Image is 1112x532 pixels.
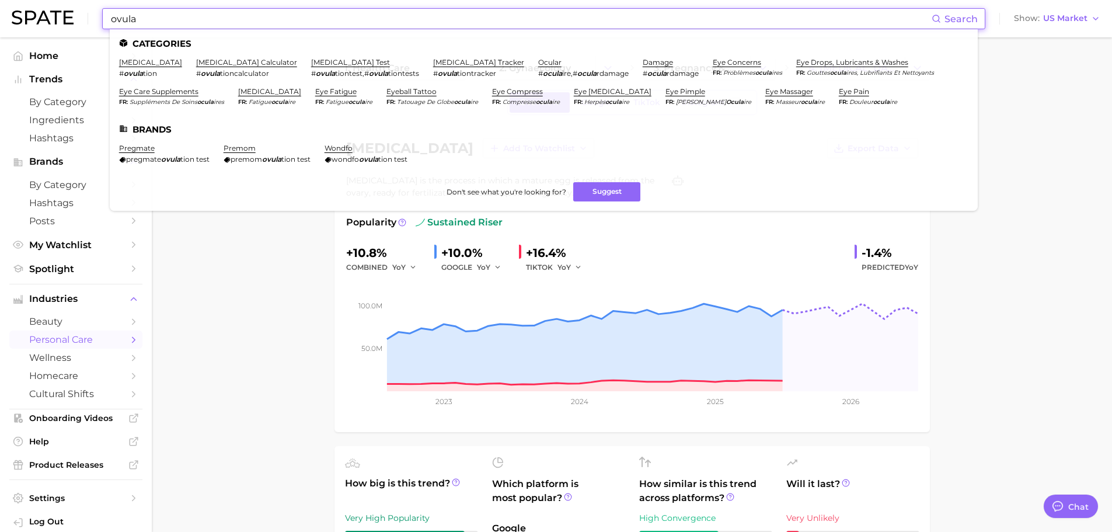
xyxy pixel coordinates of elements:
div: , [311,69,419,78]
div: +10.8% [346,244,425,262]
em: ocula [536,98,552,106]
div: Very High Popularity [345,511,478,525]
input: Search here for a brand, industry, or ingredient [110,9,932,29]
span: pregmate [126,155,161,164]
a: homecare [9,367,142,385]
span: herpès [584,98,605,106]
div: +16.4% [526,244,590,262]
a: beauty [9,312,142,331]
span: Posts [29,215,123,227]
button: ShowUS Market [1011,11,1103,26]
img: sustained riser [416,218,425,227]
a: eye [MEDICAL_DATA] [574,87,651,96]
span: ire [470,98,478,106]
span: # [643,69,647,78]
span: beauty [29,316,123,327]
span: sustained riser [416,215,503,230]
span: tion test [281,155,311,164]
span: ires, lubrifiants et nettoyants [846,69,934,77]
em: ocula [647,69,667,78]
div: GOOGLE [441,260,510,274]
a: [MEDICAL_DATA] test [311,58,390,67]
a: eye pain [839,87,869,96]
span: fr [713,69,723,77]
span: Home [29,50,123,61]
a: [MEDICAL_DATA] [119,58,182,67]
div: Very Unlikely [786,511,919,525]
span: ires [214,98,224,106]
span: Which platform is most popular? [492,477,625,516]
a: ocular [538,58,562,67]
a: by Category [9,93,142,111]
span: Show [1014,15,1040,22]
button: Suggest [573,182,640,201]
span: tiontests [388,69,419,78]
span: suppléments de soins [130,98,197,106]
em: ocula [830,69,846,77]
div: , [538,69,629,78]
span: Spotlight [29,263,123,274]
em: ocula [801,98,817,106]
span: premom [231,155,262,164]
span: fr [315,98,326,106]
em: ovula [262,155,281,164]
span: # [364,69,369,78]
em: ocula [605,98,622,106]
em: ocula [577,69,597,78]
span: ire [288,98,295,106]
span: # [196,69,201,78]
span: ire [552,98,560,106]
a: wondfo [325,144,353,152]
span: problèmes [723,69,755,77]
a: Help [9,433,142,450]
button: Trends [9,71,142,88]
span: [PERSON_NAME] [676,98,726,106]
em: ocula [454,98,470,106]
a: pregmate [119,144,155,152]
span: personal care [29,334,123,345]
div: TIKTOK [526,260,590,274]
span: rdamage [667,69,699,78]
a: Hashtags [9,129,142,147]
em: ovula [359,155,378,164]
em: ocula [348,98,365,106]
div: High Convergence [639,511,772,525]
a: Ingredients [9,111,142,129]
em: ovula [124,69,143,78]
a: eye compress [492,87,543,96]
span: Industries [29,294,123,304]
span: cultural shifts [29,388,123,399]
span: wondfo [332,155,359,164]
tspan: 2023 [435,397,452,406]
span: tiontest [335,69,362,78]
span: Popularity [346,215,396,230]
span: Predicted [862,260,918,274]
tspan: 2026 [842,397,859,406]
a: Settings [9,489,142,507]
span: YoY [557,262,571,272]
a: eye pimple [665,87,705,96]
span: Onboarding Videos [29,413,123,423]
span: Brands [29,157,123,167]
span: Hashtags [29,197,123,208]
span: # [119,69,124,78]
span: Hashtags [29,133,123,144]
span: fatigue [326,98,348,106]
span: fr [238,98,249,106]
span: # [573,69,577,78]
span: tioncalculator [220,69,269,78]
a: [MEDICAL_DATA] tracker [433,58,524,67]
div: +10.0% [441,244,510,262]
img: SPATE [12,11,74,25]
span: US Market [1043,15,1087,22]
span: Log Out [29,516,133,527]
span: tatouage de globe [397,98,454,106]
span: Help [29,436,123,447]
a: [MEDICAL_DATA] [238,87,301,96]
span: by Category [29,96,123,107]
span: tiontracker [457,69,496,78]
div: combined [346,260,425,274]
span: gouttes [807,69,830,77]
em: ovula [369,69,388,78]
a: eye drops, lubricants & washes [796,58,908,67]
